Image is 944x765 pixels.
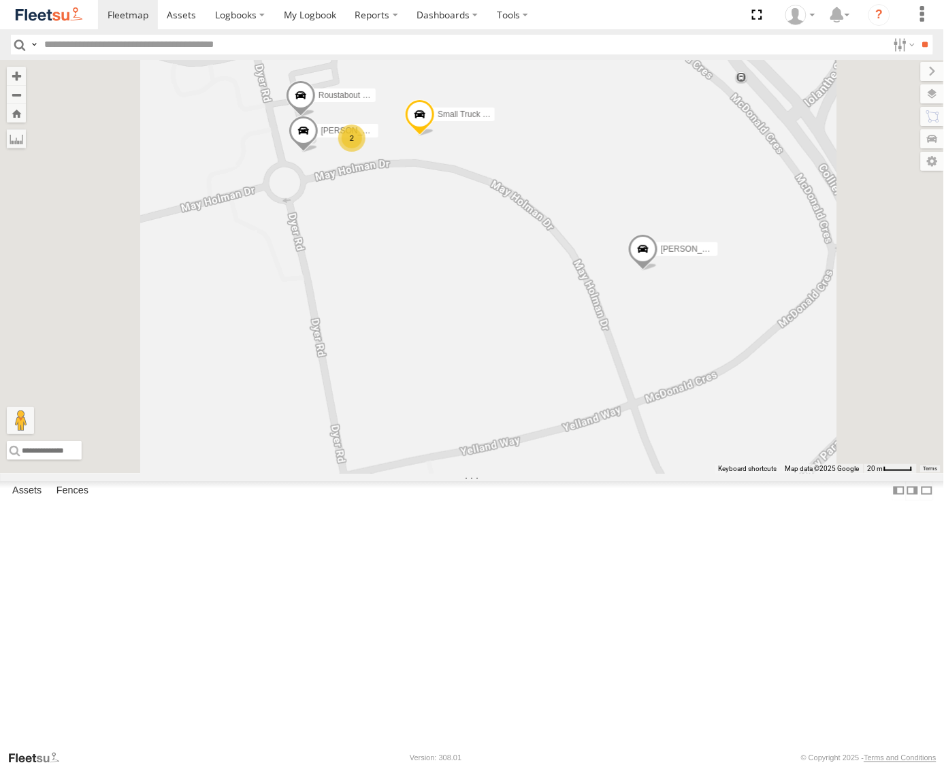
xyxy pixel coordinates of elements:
span: Map data ©2025 Google [785,465,860,472]
label: Map Settings [921,152,944,171]
button: Zoom in [7,67,26,85]
label: Assets [5,481,48,500]
button: Map scale: 20 m per 39 pixels [864,464,917,474]
label: Dock Summary Table to the Right [906,481,919,501]
button: Keyboard shortcuts [719,464,777,474]
div: 2 [338,125,365,152]
span: Roustabout - 1IKE578 [318,91,398,100]
div: © Copyright 2025 - [801,754,937,762]
a: Terms and Conditions [864,754,937,762]
label: Search Query [29,35,39,54]
label: Dock Summary Table to the Left [892,481,906,501]
span: [PERSON_NAME] - 1HSK205 - 0481 998 670 [321,127,487,136]
label: Measure [7,129,26,148]
span: [PERSON_NAME] - 1GOI926 - 0475 377 301 [661,244,826,254]
a: Terms (opens in new tab) [924,466,938,472]
button: Zoom Home [7,104,26,123]
label: Search Filter Options [888,35,917,54]
button: Zoom out [7,85,26,104]
div: Version: 308.01 [410,754,461,762]
label: Hide Summary Table [920,481,934,501]
i: ? [868,4,890,26]
div: AJ Wessels [781,5,820,25]
label: Fences [50,481,95,500]
span: 20 m [868,465,883,472]
img: fleetsu-logo-horizontal.svg [14,5,84,24]
button: Drag Pegman onto the map to open Street View [7,407,34,434]
a: Visit our Website [7,751,70,765]
span: Small Truck - 1EAB209 [438,110,522,120]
